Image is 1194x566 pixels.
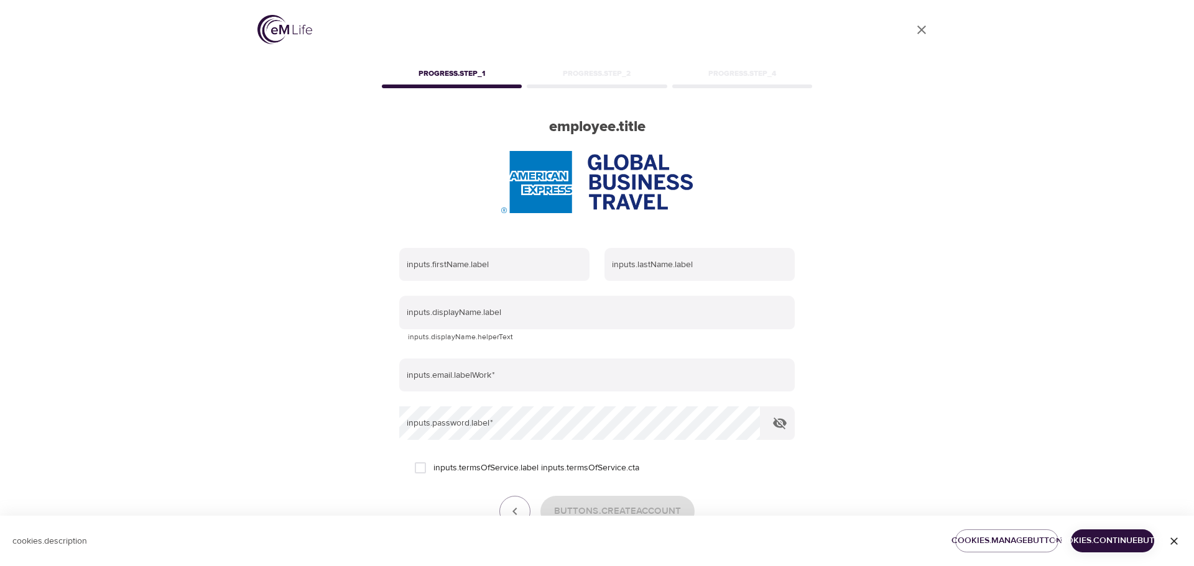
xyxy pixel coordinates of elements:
span: cookies.manageButton [965,533,1048,549]
a: inputs.termsOfService.cta [541,462,639,475]
img: logo [257,15,312,44]
span: inputs.termsOfService.label [433,462,639,475]
a: close [907,15,937,45]
h2: employee.title [379,118,815,136]
span: cookies.continueButton [1081,533,1144,549]
button: cookies.continueButton [1071,529,1154,552]
button: cookies.manageButton [955,529,1058,552]
img: AmEx%20GBT%20logo.png [501,151,693,213]
p: inputs.displayName.helperText [408,331,786,344]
